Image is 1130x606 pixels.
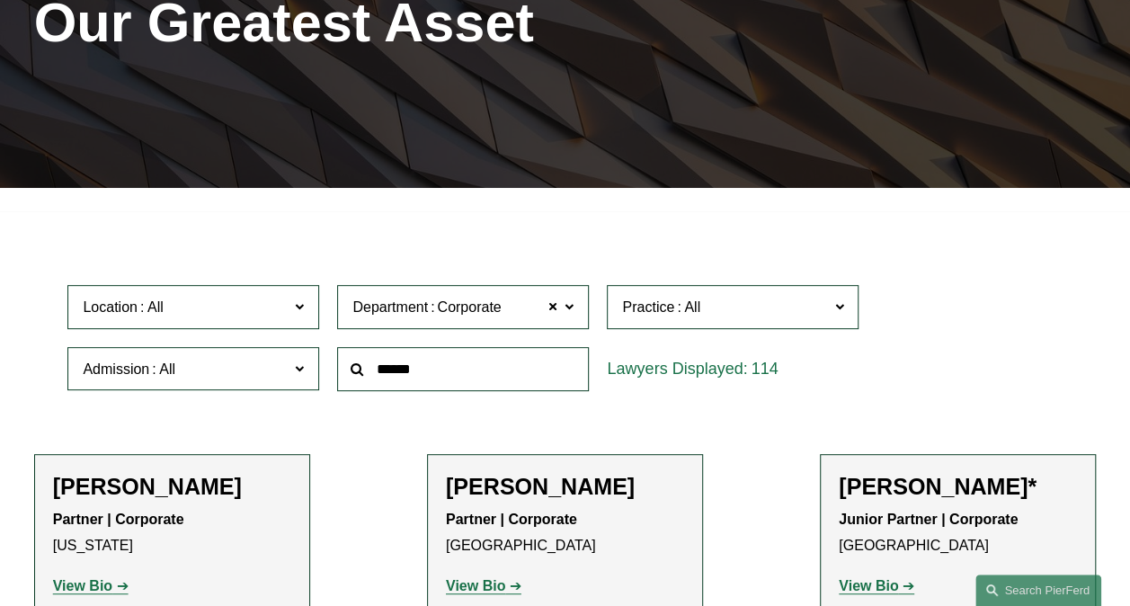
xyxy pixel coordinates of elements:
[839,578,914,593] a: View Bio
[839,578,898,593] strong: View Bio
[53,507,291,559] p: [US_STATE]
[53,578,112,593] strong: View Bio
[839,507,1077,559] p: [GEOGRAPHIC_DATA]
[622,299,674,315] span: Practice
[53,473,291,500] h2: [PERSON_NAME]
[446,512,577,527] strong: Partner | Corporate
[839,473,1077,500] h2: [PERSON_NAME]*
[53,578,129,593] a: View Bio
[83,361,149,377] span: Admission
[83,299,138,315] span: Location
[975,575,1101,606] a: Search this site
[53,512,184,527] strong: Partner | Corporate
[352,299,428,315] span: Department
[437,296,501,319] span: Corporate
[751,360,778,378] span: 114
[446,578,505,593] strong: View Bio
[446,578,521,593] a: View Bio
[446,473,684,500] h2: [PERSON_NAME]
[446,507,684,559] p: [GEOGRAPHIC_DATA]
[839,512,1018,527] strong: Junior Partner | Corporate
